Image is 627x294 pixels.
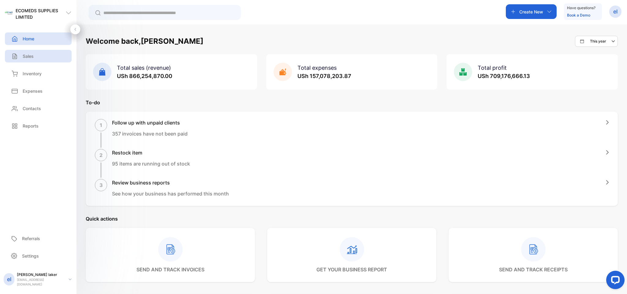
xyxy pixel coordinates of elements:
p: Reports [23,123,39,129]
p: [EMAIL_ADDRESS][DOMAIN_NAME] [17,277,64,287]
img: logo [5,9,13,17]
h1: Review business reports [112,179,229,186]
span: Total expenses [297,65,337,71]
p: [PERSON_NAME] laker [17,272,64,277]
span: USh 709,176,666.13 [478,73,530,79]
h1: Welcome back, [PERSON_NAME] [86,36,203,47]
span: Total profit [478,65,507,71]
p: 95 items are running out of stock [112,160,190,167]
p: ECOMEDS SUPPLIES LIMITED [16,7,65,20]
p: get your business report [316,266,387,273]
p: 357 invoices have not been paid [112,130,188,137]
p: Quick actions [86,215,618,222]
span: USh 157,078,203.87 [297,73,351,79]
button: Create New [506,4,557,19]
p: send and track invoices [136,266,204,273]
p: Inventory [23,70,42,77]
p: Sales [23,53,34,59]
p: 1 [100,121,102,129]
h1: Restock item [112,149,190,156]
p: Settings [22,253,39,259]
h1: Follow up with unpaid clients [112,119,188,126]
p: Have questions? [567,5,595,11]
p: el [7,275,11,283]
p: el [613,8,618,16]
p: 3 [99,181,103,189]
span: USh 866,254,870.00 [117,73,172,79]
p: 2 [99,151,103,159]
p: Home [23,35,34,42]
iframe: LiveChat chat widget [601,268,627,294]
button: el [609,4,621,19]
p: To-do [86,99,618,106]
p: Contacts [23,105,41,112]
button: This year [575,36,618,47]
a: Book a Demo [567,13,590,17]
p: Expenses [23,88,43,94]
p: See how your business has performed this month [112,190,229,197]
p: send and track receipts [499,266,568,273]
p: This year [590,39,606,44]
span: Total sales (revenue) [117,65,171,71]
p: Create New [519,9,543,15]
p: Referrals [22,235,40,242]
